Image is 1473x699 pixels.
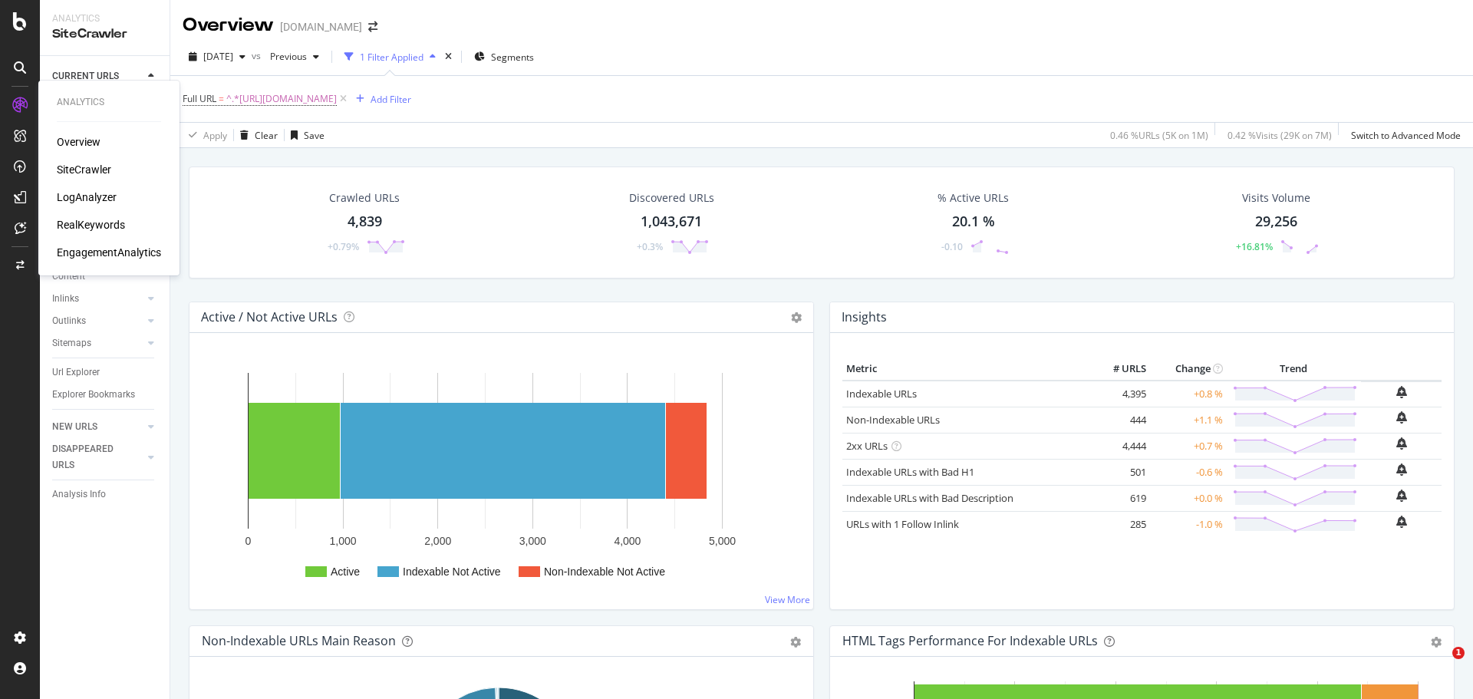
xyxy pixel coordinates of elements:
[846,439,888,453] a: 2xx URLs
[952,212,995,232] div: 20.1 %
[491,51,534,64] span: Segments
[285,123,325,147] button: Save
[468,45,540,69] button: Segments
[1227,358,1361,381] th: Trend
[1236,240,1273,253] div: +16.81%
[791,312,802,323] i: Options
[1396,411,1407,424] div: bell-plus
[52,269,85,285] div: Content
[57,96,161,109] div: Analytics
[52,335,91,351] div: Sitemaps
[52,364,159,381] a: Url Explorer
[368,21,377,32] div: arrow-right-arrow-left
[328,240,359,253] div: +0.79%
[329,190,400,206] div: Crawled URLs
[1431,637,1442,648] div: gear
[842,633,1098,648] div: HTML Tags Performance for Indexable URLs
[442,49,455,64] div: times
[52,441,130,473] div: DISAPPEARED URLS
[245,535,252,547] text: 0
[519,535,546,547] text: 3,000
[52,269,159,285] a: Content
[183,123,227,147] button: Apply
[1150,358,1227,381] th: Change
[202,633,396,648] div: Non-Indexable URLs Main Reason
[709,535,736,547] text: 5,000
[57,217,125,232] div: RealKeywords
[52,441,143,473] a: DISAPPEARED URLS
[1150,511,1227,537] td: -1.0 %
[57,134,101,150] a: Overview
[338,45,442,69] button: 1 Filter Applied
[1150,407,1227,433] td: +1.1 %
[52,68,119,84] div: CURRENT URLS
[52,68,143,84] a: CURRENT URLS
[202,358,796,597] svg: A chart.
[403,565,501,578] text: Indexable Not Active
[1351,129,1461,142] div: Switch to Advanced Mode
[350,90,411,108] button: Add Filter
[1396,490,1407,502] div: bell-plus
[614,535,641,547] text: 4,000
[1452,647,1465,659] span: 1
[424,535,451,547] text: 2,000
[1089,511,1150,537] td: 285
[1255,212,1297,232] div: 29,256
[1396,437,1407,450] div: bell-plus
[183,45,252,69] button: [DATE]
[52,335,143,351] a: Sitemaps
[1110,129,1208,142] div: 0.46 % URLs ( 5K on 1M )
[52,364,100,381] div: Url Explorer
[52,313,143,329] a: Outlinks
[938,190,1009,206] div: % Active URLs
[52,419,97,435] div: NEW URLS
[52,486,159,503] a: Analysis Info
[1345,123,1461,147] button: Switch to Advanced Mode
[1089,407,1150,433] td: 444
[1150,381,1227,407] td: +0.8 %
[1089,358,1150,381] th: # URLS
[846,491,1013,505] a: Indexable URLs with Bad Description
[1242,190,1310,206] div: Visits Volume
[52,313,86,329] div: Outlinks
[1150,485,1227,511] td: +0.0 %
[52,486,106,503] div: Analysis Info
[637,240,663,253] div: +0.3%
[52,12,157,25] div: Analytics
[331,565,360,578] text: Active
[1421,647,1458,684] iframe: Intercom live chat
[280,19,362,35] div: [DOMAIN_NAME]
[1150,433,1227,459] td: +0.7 %
[234,123,278,147] button: Clear
[57,245,161,260] a: EngagementAnalytics
[629,190,714,206] div: Discovered URLs
[203,50,233,63] span: 2025 Sep. 29th
[371,93,411,106] div: Add Filter
[1396,516,1407,528] div: bell-plus
[1150,459,1227,485] td: -0.6 %
[226,88,337,110] span: ^.*[URL][DOMAIN_NAME]
[52,291,143,307] a: Inlinks
[201,307,338,328] h4: Active / Not Active URLs
[52,419,143,435] a: NEW URLS
[304,129,325,142] div: Save
[219,92,224,105] span: =
[846,517,959,531] a: URLs with 1 Follow Inlink
[52,387,159,403] a: Explorer Bookmarks
[255,129,278,142] div: Clear
[641,212,702,232] div: 1,043,671
[252,49,264,62] span: vs
[183,92,216,105] span: Full URL
[1227,129,1332,142] div: 0.42 % Visits ( 29K on 7M )
[52,387,135,403] div: Explorer Bookmarks
[57,190,117,205] a: LogAnalyzer
[57,162,111,177] a: SiteCrawler
[330,535,357,547] text: 1,000
[183,12,274,38] div: Overview
[842,307,887,328] h4: Insights
[790,637,801,648] div: gear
